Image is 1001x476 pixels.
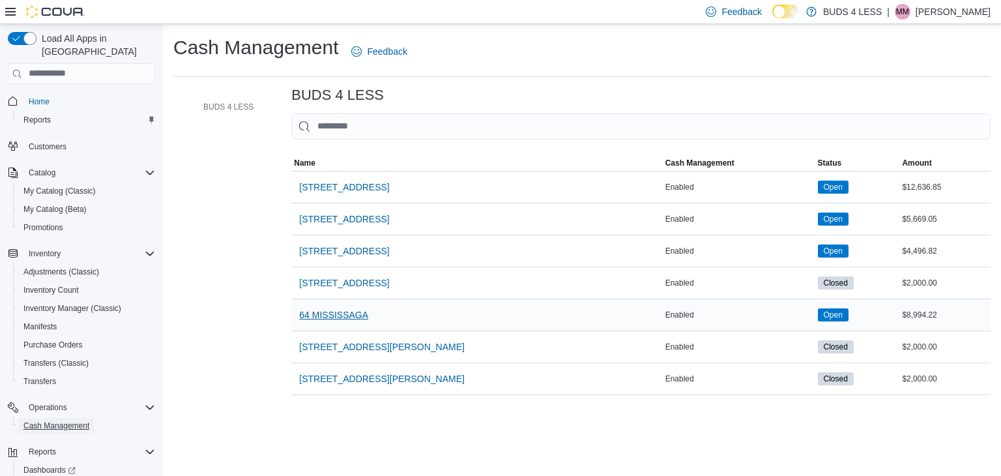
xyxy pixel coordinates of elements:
button: Promotions [13,218,160,237]
div: $12,636.85 [899,179,991,195]
button: Status [815,155,900,171]
div: $5,669.05 [899,211,991,227]
span: Home [23,93,155,110]
h3: BUDS 4 LESS [291,87,384,103]
span: Reports [23,444,155,460]
a: Manifests [18,319,62,335]
span: Operations [23,400,155,415]
span: Inventory Count [18,282,155,298]
span: Adjustments (Classic) [23,267,99,277]
div: $8,994.22 [899,307,991,323]
span: Inventory Count [23,285,79,295]
span: Manifests [18,319,155,335]
button: Inventory [3,245,160,263]
span: Amount [902,158,931,168]
span: My Catalog (Beta) [23,204,87,215]
p: BUDS 4 LESS [823,4,882,20]
button: Operations [23,400,72,415]
span: My Catalog (Classic) [18,183,155,199]
div: Enabled [663,371,815,387]
button: Cash Management [663,155,815,171]
span: Reports [29,447,56,457]
span: Open [824,213,843,225]
button: Operations [3,398,160,417]
span: Transfers [23,376,56,387]
button: Home [3,92,160,111]
span: Closed [824,341,848,353]
span: [STREET_ADDRESS] [299,213,389,226]
span: Purchase Orders [18,337,155,353]
button: Catalog [3,164,160,182]
button: Inventory Manager (Classic) [13,299,160,318]
div: Enabled [663,211,815,227]
button: [STREET_ADDRESS][PERSON_NAME] [294,366,470,392]
span: Open [824,245,843,257]
span: Closed [818,276,854,290]
button: 64 MISSISSAGA [294,302,373,328]
span: Open [818,181,849,194]
button: Catalog [23,165,61,181]
span: Transfers (Classic) [23,358,89,368]
span: Open [824,181,843,193]
a: Inventory Count [18,282,84,298]
a: Adjustments (Classic) [18,264,104,280]
span: Transfers [18,374,155,389]
span: [STREET_ADDRESS] [299,276,389,290]
span: Load All Apps in [GEOGRAPHIC_DATA] [36,32,155,58]
div: Enabled [663,243,815,259]
input: This is a search bar. As you type, the results lower in the page will automatically filter. [291,113,991,140]
span: Inventory Manager (Classic) [18,301,155,316]
span: My Catalog (Classic) [23,186,96,196]
a: Customers [23,139,72,155]
div: $2,000.00 [899,275,991,291]
button: BUDS 4 LESS [185,99,259,115]
span: Open [818,213,849,226]
span: Reports [18,112,155,128]
button: Reports [13,111,160,129]
span: Feedback [721,5,761,18]
div: $2,000.00 [899,339,991,355]
span: Dark Mode [772,18,773,19]
span: Inventory [29,248,61,259]
div: $4,496.82 [899,243,991,259]
span: Promotions [23,222,63,233]
button: Inventory [23,246,66,261]
div: Enabled [663,339,815,355]
span: Promotions [18,220,155,235]
a: My Catalog (Classic) [18,183,101,199]
button: Cash Management [13,417,160,435]
span: Cash Management [18,418,155,434]
button: Adjustments (Classic) [13,263,160,281]
a: My Catalog (Beta) [18,201,92,217]
a: Home [23,94,55,110]
span: Cash Management [23,421,89,431]
span: Reports [23,115,51,125]
div: Enabled [663,179,815,195]
button: [STREET_ADDRESS] [294,174,394,200]
a: Purchase Orders [18,337,88,353]
div: Michael Mckay [895,4,910,20]
button: [STREET_ADDRESS][PERSON_NAME] [294,334,470,360]
span: Catalog [29,168,55,178]
span: Closed [818,340,854,353]
span: Closed [824,277,848,289]
a: Feedback [346,38,412,65]
button: Inventory Count [13,281,160,299]
span: Closed [818,372,854,385]
button: [STREET_ADDRESS] [294,270,394,296]
button: Customers [3,137,160,156]
span: Open [818,245,849,258]
div: Enabled [663,275,815,291]
span: [STREET_ADDRESS][PERSON_NAME] [299,340,465,353]
span: MM [896,4,909,20]
button: [STREET_ADDRESS] [294,206,394,232]
button: Transfers (Classic) [13,354,160,372]
button: Reports [23,444,61,460]
button: My Catalog (Classic) [13,182,160,200]
button: Reports [3,443,160,461]
img: Cova [26,5,85,18]
span: Home [29,97,50,107]
a: Cash Management [18,418,94,434]
span: Customers [23,138,155,155]
button: My Catalog (Beta) [13,200,160,218]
